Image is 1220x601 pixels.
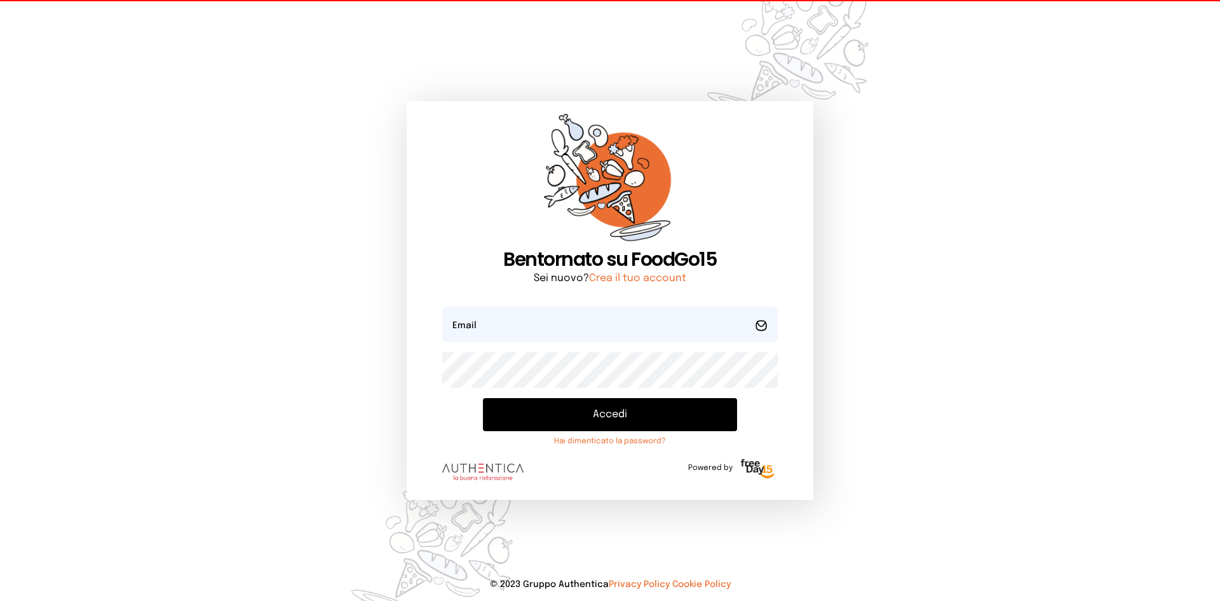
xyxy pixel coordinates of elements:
img: sticker-orange.65babaf.png [544,114,676,248]
button: Accedi [483,398,737,431]
p: © 2023 Gruppo Authentica [20,578,1200,591]
a: Cookie Policy [672,580,731,589]
h1: Bentornato su FoodGo15 [442,248,778,271]
p: Sei nuovo? [442,271,778,286]
img: logo.8f33a47.png [442,464,524,480]
span: Powered by [688,463,733,473]
img: logo-freeday.3e08031.png [738,457,778,482]
a: Hai dimenticato la password? [483,436,737,446]
a: Privacy Policy [609,580,670,589]
a: Crea il tuo account [589,273,686,284]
